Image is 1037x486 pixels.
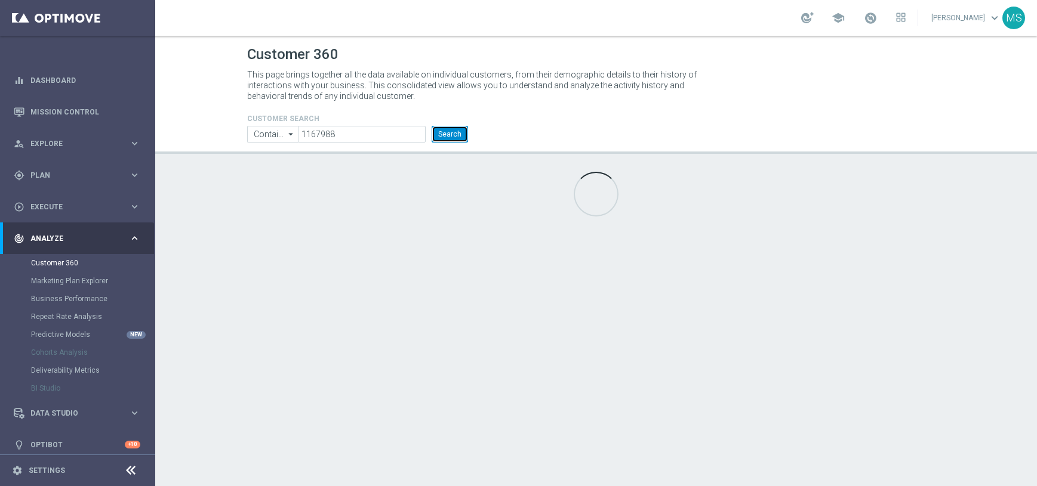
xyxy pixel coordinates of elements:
div: Optibot [14,429,140,460]
a: Settings [29,467,65,474]
span: Execute [30,203,129,211]
i: track_changes [14,233,24,244]
div: Predictive Models [31,326,154,343]
div: Dashboard [14,64,140,96]
button: equalizer Dashboard [13,76,141,85]
a: Customer 360 [31,258,124,268]
span: Analyze [30,235,129,242]
div: Data Studio [14,408,129,419]
div: Marketing Plan Explorer [31,272,154,290]
p: This page brings together all the data available on individual customers, from their demographic ... [247,69,707,101]
i: lightbulb [14,439,24,450]
div: Plan [14,170,129,181]
i: keyboard_arrow_right [129,233,140,244]
input: Enter CID, Email, name or phone [298,126,425,143]
div: Mission Control [14,96,140,128]
div: Deliverability Metrics [31,361,154,379]
span: keyboard_arrow_down [988,11,1001,24]
div: Cohorts Analysis [31,343,154,361]
div: +10 [125,441,140,448]
h4: CUSTOMER SEARCH [247,114,468,123]
a: Repeat Rate Analysis [31,312,124,321]
div: Analyze [14,233,129,244]
div: Explore [14,138,129,149]
a: Optibot [30,429,125,460]
button: Mission Control [13,107,141,117]
a: Predictive Models [31,330,124,339]
div: BI Studio [31,379,154,397]
button: Data Studio keyboard_arrow_right [13,408,141,418]
div: Business Performance [31,290,154,308]
a: Marketing Plan Explorer [31,276,124,286]
h1: Customer 360 [247,46,946,63]
a: [PERSON_NAME]keyboard_arrow_down [930,9,1002,27]
div: MS [1002,7,1025,29]
button: person_search Explore keyboard_arrow_right [13,139,141,148]
i: keyboard_arrow_right [129,407,140,419]
span: school [832,11,845,24]
a: Deliverability Metrics [31,366,124,375]
span: Data Studio [30,410,129,417]
div: Customer 360 [31,254,154,272]
button: Search [432,126,468,143]
button: lightbulb Optibot +10 [13,440,141,450]
div: NEW [127,331,146,339]
i: play_circle_outline [14,202,24,212]
i: gps_fixed [14,170,24,181]
span: Plan [30,172,129,179]
i: arrow_drop_down [285,126,297,142]
i: equalizer [14,75,24,86]
button: track_changes Analyze keyboard_arrow_right [13,234,141,243]
button: play_circle_outline Execute keyboard_arrow_right [13,202,141,212]
i: keyboard_arrow_right [129,138,140,149]
div: Repeat Rate Analysis [31,308,154,326]
i: settings [12,465,23,476]
input: Contains [247,126,299,143]
span: Explore [30,140,129,147]
a: Mission Control [30,96,140,128]
i: keyboard_arrow_right [129,169,140,181]
i: person_search [14,138,24,149]
a: Business Performance [31,294,124,304]
button: gps_fixed Plan keyboard_arrow_right [13,171,141,180]
div: Execute [14,202,129,212]
i: keyboard_arrow_right [129,201,140,212]
a: Dashboard [30,64,140,96]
